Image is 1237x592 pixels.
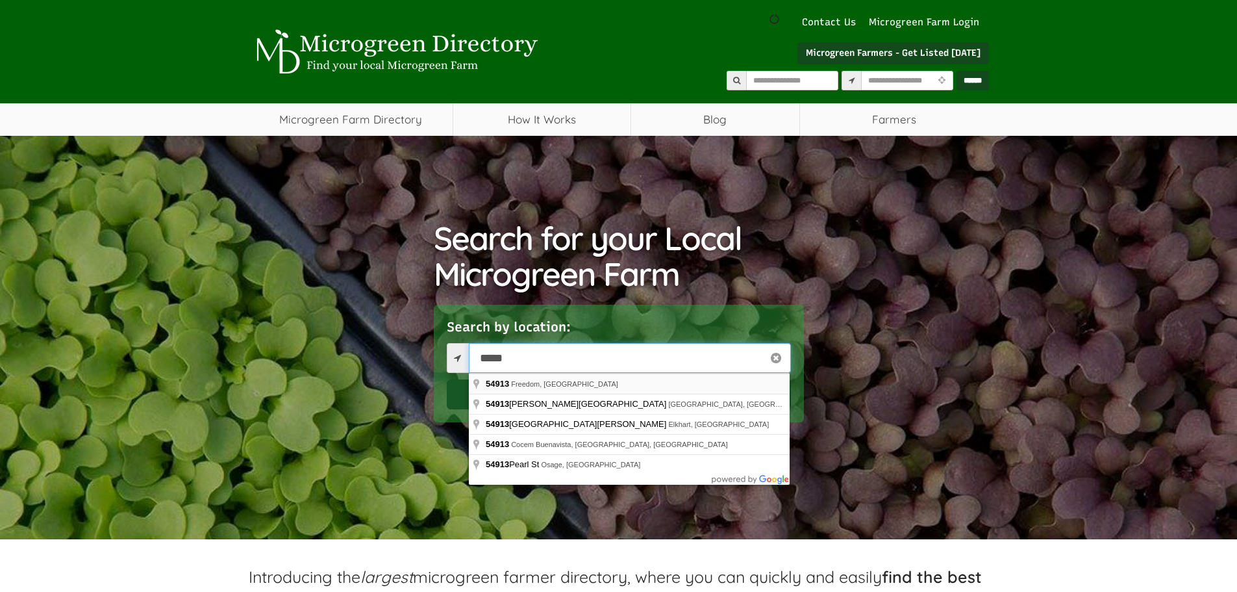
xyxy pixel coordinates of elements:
span: 54913 [486,439,509,449]
em: largest [360,567,413,587]
span: Cocem Buenavista, [GEOGRAPHIC_DATA], [GEOGRAPHIC_DATA] [511,441,728,448]
span: 54913 [486,419,509,429]
span: 54913 [486,399,509,409]
label: Search by location: [447,318,571,337]
a: Contact Us [795,16,862,29]
i: Use Current Location [935,77,949,85]
span: [GEOGRAPHIC_DATA][PERSON_NAME] [486,419,668,429]
button: Search [447,380,791,409]
span: [PERSON_NAME][GEOGRAPHIC_DATA] [486,399,668,409]
span: 54913 [486,379,509,389]
a: Microgreen Farm Directory [249,103,453,136]
span: Freedom, [GEOGRAPHIC_DATA] [511,380,618,388]
span: Elkhart, [GEOGRAPHIC_DATA] [668,420,769,428]
img: Microgreen Directory [249,29,541,75]
a: How It Works [453,103,631,136]
a: Blog [631,103,799,136]
h1: Search for your Local Microgreen Farm [434,220,804,292]
span: [GEOGRAPHIC_DATA], [GEOGRAPHIC_DATA] [668,400,821,408]
span: Osage, [GEOGRAPHIC_DATA] [541,461,640,469]
a: Microgreen Farm Login [869,16,986,29]
span: Pearl St [486,459,541,469]
span: Farmers [800,103,989,136]
a: Microgreen Farmers - Get Listed [DATE] [797,42,989,64]
span: 54913 [486,459,509,469]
